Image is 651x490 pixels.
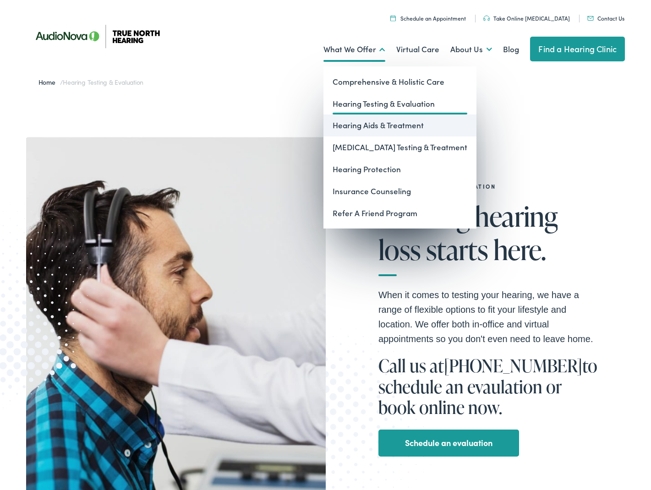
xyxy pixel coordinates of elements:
a: Blog [503,33,519,66]
a: About Us [450,33,492,66]
a: Take Online [MEDICAL_DATA] [483,14,570,22]
a: Find a Hearing Clinic [530,37,625,61]
a: Refer A Friend Program [323,202,476,224]
a: Home [38,77,60,87]
a: Contact Us [587,14,624,22]
a: Hearing Protection [323,158,476,180]
a: What We Offer [323,33,385,66]
a: Schedule an Appointment [390,14,466,22]
a: Comprehensive & Holistic Care [323,71,476,93]
span: hearing [475,201,558,231]
span: Hearing Testing & Evaluation [63,77,143,87]
span: loss [378,234,421,265]
a: Insurance Counseling [323,180,476,202]
h1: Call us at to schedule an evaulation or book online now. [378,355,598,418]
a: [PHONE_NUMBER] [444,354,582,377]
a: Hearing Testing & Evaluation [323,93,476,115]
span: Treating [378,201,470,231]
p: When it comes to testing your hearing, we have a range of flexible options to fit your lifestyle ... [378,288,598,346]
span: / [38,77,144,87]
img: Mail icon in color code ffb348, used for communication purposes [587,16,594,21]
span: starts [426,234,488,265]
a: Virtual Care [396,33,439,66]
a: Schedule an evaluation [405,436,492,450]
img: Headphones icon in color code ffb348 [483,16,490,21]
h2: Hearing Testing & Evaluation [378,183,598,190]
a: Hearing Aids & Treatment [323,114,476,136]
a: [MEDICAL_DATA] Testing & Treatment [323,136,476,158]
img: Icon symbolizing a calendar in color code ffb348 [390,15,396,21]
span: here. [493,234,546,265]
